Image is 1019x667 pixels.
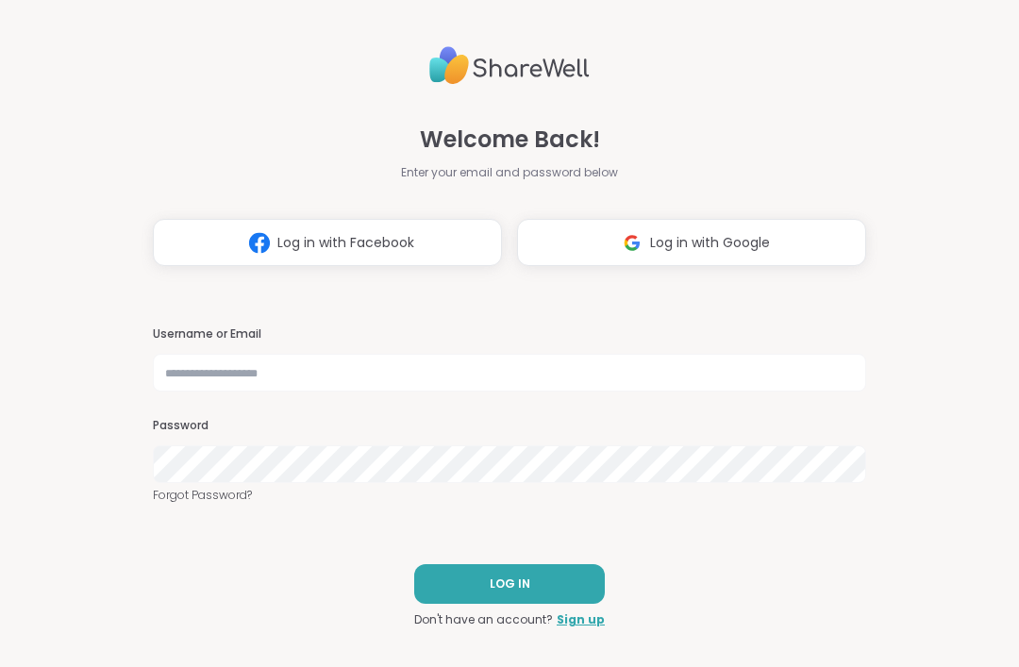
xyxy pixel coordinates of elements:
[414,611,553,628] span: Don't have an account?
[414,564,605,604] button: LOG IN
[517,219,866,266] button: Log in with Google
[490,575,530,592] span: LOG IN
[242,225,277,260] img: ShareWell Logomark
[429,39,590,92] img: ShareWell Logo
[153,219,502,266] button: Log in with Facebook
[153,418,866,434] h3: Password
[420,123,600,157] span: Welcome Back!
[153,326,866,342] h3: Username or Email
[557,611,605,628] a: Sign up
[650,233,770,253] span: Log in with Google
[277,233,414,253] span: Log in with Facebook
[401,164,618,181] span: Enter your email and password below
[153,487,866,504] a: Forgot Password?
[614,225,650,260] img: ShareWell Logomark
